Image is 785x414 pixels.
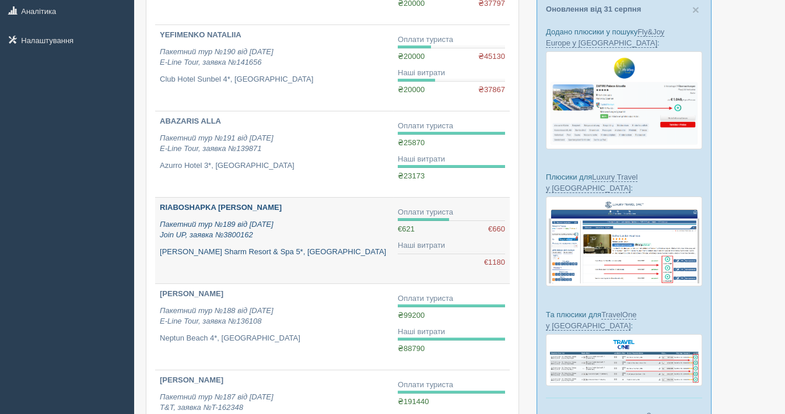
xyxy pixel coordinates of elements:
a: [PERSON_NAME] Пакетний тур №188 від [DATE]E-Line Tour, заявка №136108 Neptun Beach 4*, [GEOGRAPHI... [155,284,393,370]
i: Пакетний тур №189 від [DATE] Join UP, заявка №3800162 [160,220,274,240]
b: RIABOSHAPKA [PERSON_NAME] [160,203,282,212]
span: ₴88790 [398,344,425,353]
div: Оплати туриста [398,293,505,304]
p: Azurro Hotel 3*, [GEOGRAPHIC_DATA] [160,160,388,171]
img: luxury-travel-%D0%BF%D0%BE%D0%B4%D0%B1%D0%BE%D1%80%D0%BA%D0%B0-%D1%81%D1%80%D0%BC-%D0%B4%D0%BB%D1... [546,197,702,286]
a: Fly&Joy Europe у [GEOGRAPHIC_DATA] [546,27,664,48]
i: Пакетний тур №190 від [DATE] E-Line Tour, заявка №141656 [160,47,274,67]
b: YEFIMENKO NATALIIA [160,30,241,39]
button: Close [692,3,699,16]
b: ABAZARIS ALLA [160,117,221,125]
a: TravelOne у [GEOGRAPHIC_DATA] [546,310,636,331]
p: Neptun Beach 4*, [GEOGRAPHIC_DATA] [160,333,388,344]
div: Оплати туриста [398,207,505,218]
div: Наші витрати [398,327,505,338]
i: Пакетний тур №187 від [DATE] T&T, заявка №T-162348 [160,392,274,412]
i: Пакетний тур №188 від [DATE] E-Line Tour, заявка №136108 [160,306,274,326]
div: Оплати туриста [398,380,505,391]
i: Пакетний тур №191 від [DATE] E-Line Tour, заявка №139871 [160,134,274,153]
p: [PERSON_NAME] Sharm Resort & Spa 5*, [GEOGRAPHIC_DATA] [160,247,388,258]
div: Наші витрати [398,240,505,251]
span: ₴37867 [478,85,505,96]
div: Наші витрати [398,68,505,79]
p: Та плюсики для : [546,309,702,331]
div: Наші витрати [398,154,505,165]
p: Club Hotel Sunbel 4*, [GEOGRAPHIC_DATA] [160,74,388,85]
b: [PERSON_NAME] [160,376,223,384]
span: ₴191440 [398,397,429,406]
img: fly-joy-de-proposal-crm-for-travel-agency.png [546,51,702,149]
span: €660 [488,224,505,235]
a: YEFIMENKO NATALIIA Пакетний тур №190 від [DATE]E-Line Tour, заявка №141656 Club Hotel Sunbel 4*, ... [155,25,393,111]
p: Додано плюсики у пошуку : [546,26,702,48]
span: €621 [398,224,415,233]
a: Оновлення від 31 серпня [546,5,641,13]
b: [PERSON_NAME] [160,289,223,298]
span: ₴25870 [398,138,425,147]
div: Оплати туриста [398,121,505,132]
span: ₴23173 [398,171,425,180]
a: RIABOSHAPKA [PERSON_NAME] Пакетний тур №189 від [DATE]Join UP, заявка №3800162 [PERSON_NAME] Shar... [155,198,393,283]
a: ABAZARIS ALLA Пакетний тур №191 від [DATE]E-Line Tour, заявка №139871 Azurro Hotel 3*, [GEOGRAPHI... [155,111,393,197]
span: €1180 [484,257,505,268]
span: ₴45130 [478,51,505,62]
span: × [692,3,699,16]
img: travel-one-%D0%BF%D1%96%D0%B4%D0%B1%D1%96%D1%80%D0%BA%D0%B0-%D1%81%D1%80%D0%BC-%D0%B4%D0%BB%D1%8F... [546,334,702,386]
a: Luxury Travel у [GEOGRAPHIC_DATA] [546,173,637,193]
div: Оплати туриста [398,34,505,45]
span: ₴20000 [398,85,425,94]
p: Плюсики для : [546,171,702,194]
span: ₴99200 [398,311,425,320]
span: ₴20000 [398,52,425,61]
